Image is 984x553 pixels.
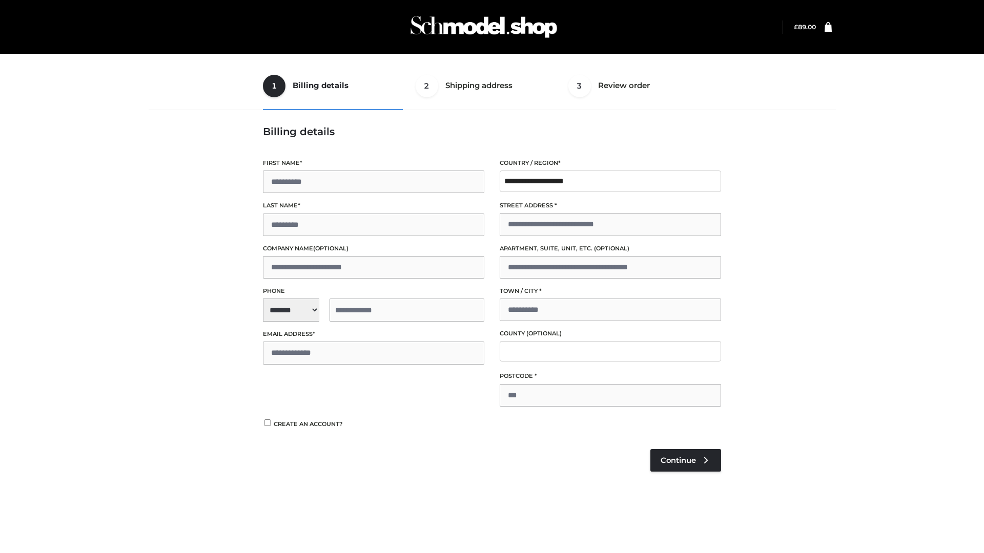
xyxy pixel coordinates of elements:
[263,244,484,253] label: Company name
[526,330,562,337] span: (optional)
[500,329,721,338] label: County
[500,158,721,168] label: Country / Region
[274,420,343,428] span: Create an account?
[263,125,721,138] h3: Billing details
[794,23,798,31] span: £
[407,7,561,47] img: Schmodel Admin 964
[794,23,816,31] a: £89.00
[500,286,721,296] label: Town / City
[500,371,721,381] label: Postcode
[313,245,348,252] span: (optional)
[263,158,484,168] label: First name
[263,286,484,296] label: Phone
[263,329,484,339] label: Email address
[500,201,721,210] label: Street address
[263,201,484,210] label: Last name
[794,23,816,31] bdi: 89.00
[594,245,629,252] span: (optional)
[661,456,696,465] span: Continue
[650,449,721,472] a: Continue
[500,244,721,253] label: Apartment, suite, unit, etc.
[263,419,272,426] input: Create an account?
